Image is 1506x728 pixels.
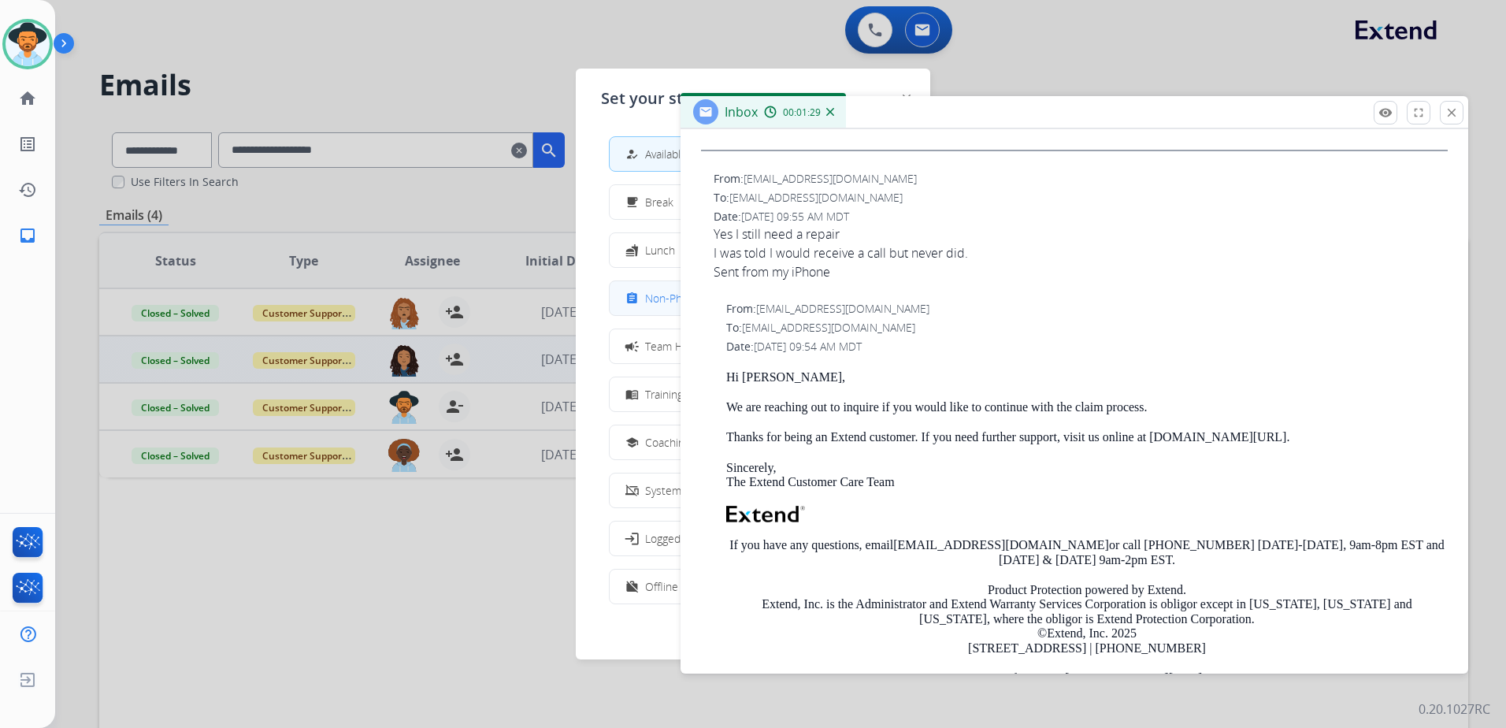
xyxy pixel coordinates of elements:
[625,388,639,401] mat-icon: menu_book
[625,243,639,257] mat-icon: fastfood
[18,135,37,154] mat-icon: list_alt
[610,233,896,267] button: Lunch
[610,570,896,604] button: Offline
[1445,106,1459,120] mat-icon: close
[726,320,1448,336] div: To:
[1378,106,1393,120] mat-icon: remove_red_eye
[893,538,1109,552] a: [EMAIL_ADDRESS][DOMAIN_NAME]
[610,185,896,219] button: Break
[714,243,1448,281] div: I was told I would receive a call but never did.
[18,180,37,199] mat-icon: history
[645,482,711,499] span: System Issue
[610,474,896,507] button: System Issue
[625,292,639,305] mat-icon: assignment
[610,281,896,315] button: Non-Phone Queue
[601,87,717,110] span: Set your status
[726,370,1448,384] p: Hi [PERSON_NAME],
[783,106,821,119] span: 00:01:29
[741,209,849,224] span: [DATE] 09:55 AM MDT
[1411,106,1426,120] mat-icon: fullscreen
[903,95,911,102] img: close-button
[645,386,683,403] span: Training
[645,338,710,355] span: Team Huddle
[625,580,639,593] mat-icon: work_off
[726,301,1448,317] div: From:
[625,436,639,449] mat-icon: school
[645,530,693,547] span: Logged In
[18,89,37,108] mat-icon: home
[624,530,640,546] mat-icon: login
[625,195,639,209] mat-icon: free_breakfast
[726,400,1448,414] p: We are reaching out to inquire if you would like to continue with the claim process.
[726,538,1448,567] p: If you have any questions, email or call [PHONE_NUMBER] [DATE]-[DATE], 9am-8pm EST and [DATE] & [...
[610,522,896,555] button: Logged In
[6,22,50,66] img: avatar
[714,209,1448,225] div: Date:
[645,146,687,162] span: Available
[610,425,896,459] button: Coaching
[726,461,1448,490] p: Sincerely, The Extend Customer Care Team
[714,190,1448,206] div: To:
[625,147,639,161] mat-icon: how_to_reg
[1065,671,1202,685] a: [DOMAIN_NAME][URL]
[1419,700,1490,719] p: 0.20.1027RC
[726,583,1448,656] p: Product Protection powered by Extend. Extend, Inc. is the Administrator and Extend Warranty Servi...
[729,190,903,205] span: [EMAIL_ADDRESS][DOMAIN_NAME]
[645,242,675,258] span: Lunch
[726,430,1448,444] p: Thanks for being an Extend customer. If you need further support, visit us online at [DOMAIN_NAME...
[645,578,678,595] span: Offline
[714,171,1448,187] div: From:
[744,171,917,186] span: [EMAIL_ADDRESS][DOMAIN_NAME]
[645,194,673,210] span: Break
[645,434,690,451] span: Coaching
[645,290,738,306] span: Non-Phone Queue
[18,226,37,245] mat-icon: inbox
[625,484,639,497] mat-icon: phonelink_off
[754,339,862,354] span: [DATE] 09:54 AM MDT
[726,506,805,523] img: Extend Logo
[726,671,1448,700] p: Terms of Service - Privacy Policy -
[624,338,640,354] mat-icon: campaign
[610,329,896,363] button: Team Huddle
[726,339,1448,355] div: Date:
[756,301,929,316] span: [EMAIL_ADDRESS][DOMAIN_NAME]
[714,262,1448,281] div: Sent from my iPhone
[610,377,896,411] button: Training
[714,225,1448,281] span: Yes I still need a repair
[725,103,758,121] span: Inbox
[610,137,896,171] button: Available
[742,320,915,335] span: [EMAIL_ADDRESS][DOMAIN_NAME]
